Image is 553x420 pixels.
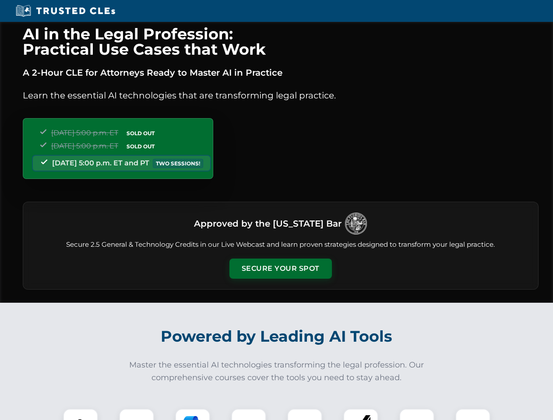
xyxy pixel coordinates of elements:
h2: Powered by Leading AI Tools [34,321,519,352]
img: Trusted CLEs [13,4,118,17]
img: Logo [345,213,367,234]
span: SOLD OUT [123,129,158,138]
h3: Approved by the [US_STATE] Bar [194,216,342,231]
p: A 2-Hour CLE for Attorneys Ready to Master AI in Practice [23,66,539,80]
span: [DATE] 5:00 p.m. ET [51,142,118,150]
h1: AI in the Legal Profession: Practical Use Cases that Work [23,26,539,57]
p: Master the essential AI technologies transforming the legal profession. Our comprehensive courses... [123,359,430,384]
p: Secure 2.5 General & Technology Credits in our Live Webcast and learn proven strategies designed ... [34,240,528,250]
span: SOLD OUT [123,142,158,151]
button: Secure Your Spot [229,259,332,279]
p: Learn the essential AI technologies that are transforming legal practice. [23,88,539,102]
span: [DATE] 5:00 p.m. ET [51,129,118,137]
